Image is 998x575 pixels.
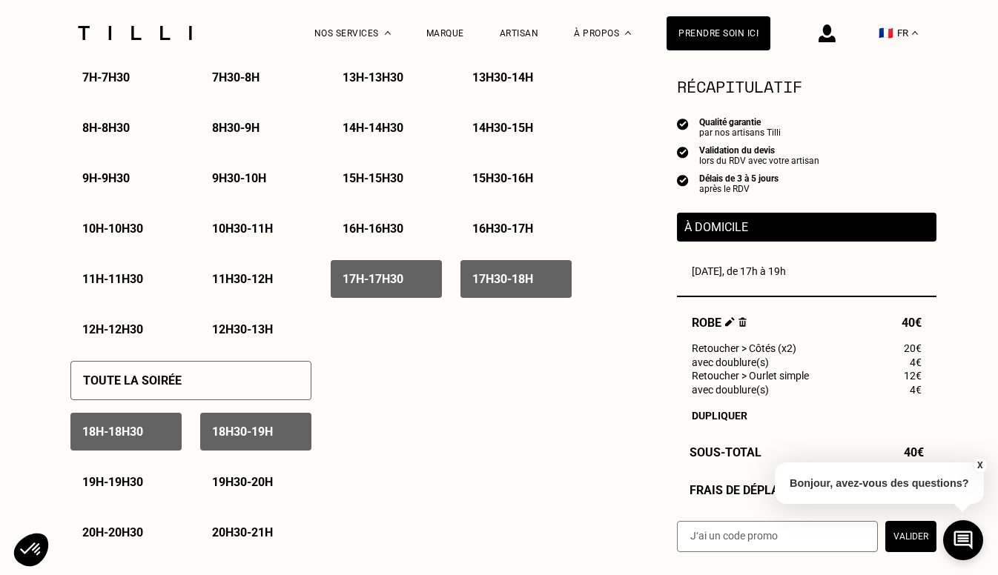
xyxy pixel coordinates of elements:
[910,356,922,368] span: 4€
[699,145,819,156] div: Validation du devis
[212,272,273,286] p: 11h30 - 12h
[667,16,770,50] a: Prendre soin ici
[82,475,143,489] p: 19h - 19h30
[82,222,143,236] p: 10h - 10h30
[699,173,779,184] div: Délais de 3 à 5 jours
[73,26,197,40] img: Logo du service de couturière Tilli
[677,145,689,159] img: icon list info
[500,28,539,39] a: Artisan
[343,272,403,286] p: 17h - 17h30
[82,70,130,84] p: 7h - 7h30
[472,272,533,286] p: 17h30 - 18h
[904,445,924,459] span: 40€
[472,70,533,84] p: 13h30 - 14h
[699,156,819,166] div: lors du RDV avec votre artisan
[910,384,922,396] span: 4€
[343,222,403,236] p: 16h - 16h30
[692,265,922,277] div: [DATE], de 17h à 19h
[677,74,936,99] section: Récapitulatif
[904,370,922,382] span: 12€
[343,70,403,84] p: 13h - 13h30
[83,373,182,388] p: Toute la soirée
[212,222,273,236] p: 10h30 - 11h
[212,121,260,135] p: 8h30 - 9h
[692,316,747,330] span: Robe
[472,222,533,236] p: 16h30 - 17h
[775,462,984,504] p: Bonjour, avez-vous des questions?
[912,31,918,35] img: menu déroulant
[212,425,273,439] p: 18h30 - 19h
[677,483,936,497] div: Frais de déplacement
[677,521,878,552] input: J‘ai un code promo
[972,457,987,473] button: X
[699,184,779,194] div: après le RDV
[625,31,631,35] img: Menu déroulant à propos
[82,272,143,286] p: 11h - 11h30
[692,370,809,382] span: Retoucher > Ourlet simple
[692,356,769,368] span: avec doublure(s)
[82,121,130,135] p: 8h - 8h30
[82,322,143,336] p: 12h - 12h30
[738,317,747,327] img: Supprimer
[426,28,464,39] a: Marque
[819,24,836,42] img: icône connexion
[472,171,533,185] p: 15h30 - 16h
[82,525,143,539] p: 20h - 20h30
[82,171,130,185] p: 9h - 9h30
[212,475,273,489] p: 19h30 - 20h
[692,384,769,396] span: avec doublure(s)
[904,342,922,354] span: 20€
[902,316,922,330] span: 40€
[212,70,260,84] p: 7h30 - 8h
[684,220,929,234] p: À domicile
[725,317,735,327] img: Éditer
[343,171,403,185] p: 15h - 15h30
[885,521,936,552] button: Valider
[692,342,796,354] span: Retoucher > Côtés (x2)
[82,425,143,439] p: 18h - 18h30
[677,173,689,187] img: icon list info
[699,117,781,127] div: Qualité garantie
[699,127,781,138] div: par nos artisans Tilli
[677,117,689,130] img: icon list info
[472,121,533,135] p: 14h30 - 15h
[343,121,403,135] p: 14h - 14h30
[212,171,266,185] p: 9h30 - 10h
[692,410,922,422] div: Dupliquer
[212,525,273,539] p: 20h30 - 21h
[677,445,936,459] div: Sous-Total
[879,26,893,40] span: 🇫🇷
[385,31,391,35] img: Menu déroulant
[212,322,273,336] p: 12h30 - 13h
